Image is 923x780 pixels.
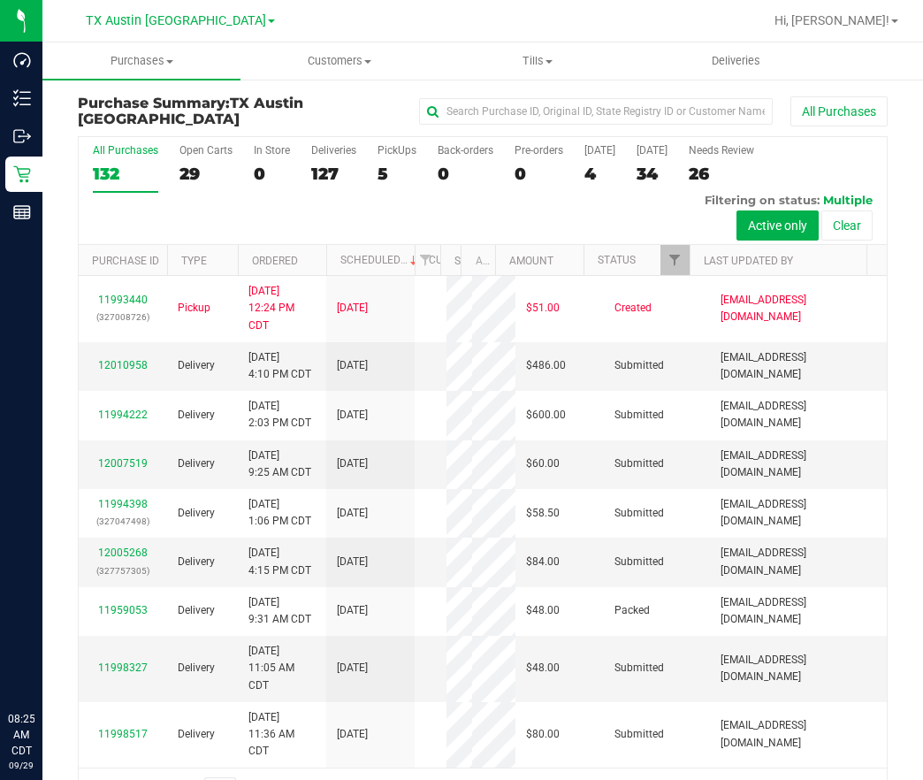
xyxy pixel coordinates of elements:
span: Submitted [614,407,664,424]
div: Deliveries [311,144,356,157]
a: Deliveries [637,42,835,80]
p: (327047498) [89,513,156,530]
span: [DATE] [337,300,368,317]
span: $600.00 [526,407,566,424]
span: [EMAIL_ADDRESS][DOMAIN_NAME] [721,398,876,432]
button: Active only [736,210,819,241]
button: All Purchases [790,96,888,126]
span: $48.00 [526,660,560,677]
span: Delivery [178,407,215,424]
span: [EMAIL_ADDRESS][DOMAIN_NAME] [721,717,876,751]
div: 34 [637,164,667,184]
a: Customers [240,42,439,80]
a: 11993440 [98,294,148,306]
span: Delivery [178,602,215,619]
span: [EMAIL_ADDRESS][DOMAIN_NAME] [721,545,876,578]
span: $84.00 [526,554,560,570]
div: 0 [438,164,493,184]
div: 132 [93,164,158,184]
span: [DATE] 4:10 PM CDT [248,349,311,383]
p: 09/29 [8,759,34,772]
p: 08:25 AM CDT [8,711,34,759]
span: Submitted [614,455,664,472]
span: Hi, [PERSON_NAME]! [774,13,889,27]
span: [DATE] [337,455,368,472]
a: Status [598,254,636,266]
button: Clear [821,210,873,241]
span: $80.00 [526,726,560,743]
a: 11994398 [98,498,148,510]
a: Amount [509,255,553,267]
span: [DATE] 9:31 AM CDT [248,594,311,628]
a: Scheduled [340,254,421,266]
span: Submitted [614,505,664,522]
span: [DATE] 4:15 PM CDT [248,545,311,578]
div: 26 [689,164,754,184]
a: Filter [411,245,440,275]
span: [EMAIL_ADDRESS][DOMAIN_NAME] [721,652,876,685]
div: In Store [254,144,290,157]
span: Created [614,300,652,317]
a: 11994222 [98,409,148,421]
span: [DATE] [337,602,368,619]
div: Open Carts [179,144,233,157]
inline-svg: Outbound [13,127,31,145]
span: Submitted [614,554,664,570]
span: [EMAIL_ADDRESS][DOMAIN_NAME] [721,594,876,628]
span: $58.50 [526,505,560,522]
span: [DATE] [337,726,368,743]
a: State Registry ID [454,255,547,267]
span: [DATE] [337,554,368,570]
span: [DATE] 9:25 AM CDT [248,447,311,481]
span: Multiple [823,193,873,207]
div: PickUps [378,144,416,157]
span: $48.00 [526,602,560,619]
inline-svg: Retail [13,165,31,183]
span: Delivery [178,505,215,522]
div: 0 [515,164,563,184]
a: 11998327 [98,661,148,674]
th: Address [461,245,495,276]
span: [EMAIL_ADDRESS][DOMAIN_NAME] [721,349,876,383]
span: Packed [614,602,650,619]
h3: Purchase Summary: [78,96,347,126]
a: 12005268 [98,547,148,559]
span: [DATE] 11:05 AM CDT [248,643,316,694]
span: Delivery [178,660,215,677]
a: Tills [439,42,637,80]
span: Submitted [614,726,664,743]
div: All Purchases [93,144,158,157]
div: 127 [311,164,356,184]
a: Type [181,255,207,267]
span: Tills [439,53,636,69]
div: Back-orders [438,144,493,157]
a: Filter [660,245,690,275]
div: [DATE] [637,144,667,157]
span: [EMAIL_ADDRESS][DOMAIN_NAME] [721,496,876,530]
a: 11998517 [98,728,148,740]
span: TX Austin [GEOGRAPHIC_DATA] [86,13,266,28]
div: 0 [254,164,290,184]
a: Last Updated By [704,255,793,267]
span: Purchases [42,53,240,69]
span: $486.00 [526,357,566,374]
div: 5 [378,164,416,184]
span: Delivery [178,357,215,374]
a: 11959053 [98,604,148,616]
span: Deliveries [688,53,784,69]
span: Filtering on status: [705,193,820,207]
div: 29 [179,164,233,184]
span: Customers [241,53,438,69]
span: Delivery [178,726,215,743]
p: (327757305) [89,562,156,579]
span: $60.00 [526,455,560,472]
div: Needs Review [689,144,754,157]
span: [DATE] 1:06 PM CDT [248,496,311,530]
iframe: Resource center [18,639,71,692]
a: 12010958 [98,359,148,371]
span: Delivery [178,554,215,570]
div: Pre-orders [515,144,563,157]
span: $51.00 [526,300,560,317]
span: [DATE] [337,357,368,374]
span: Pickup [178,300,210,317]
